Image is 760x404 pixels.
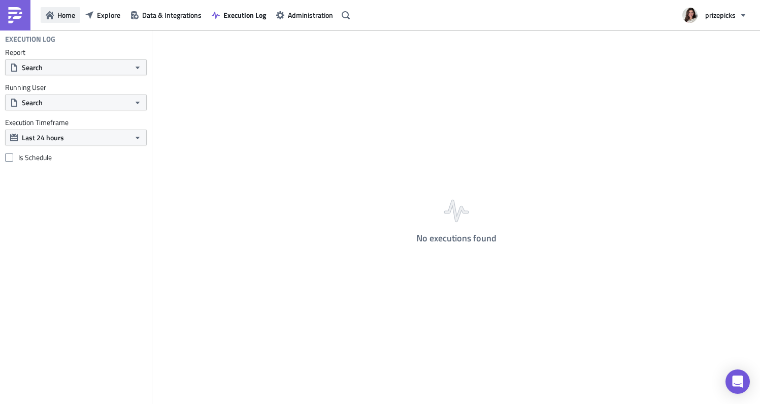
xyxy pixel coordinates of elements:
[207,7,271,23] button: Execution Log
[5,59,147,75] button: Search
[223,10,266,20] span: Execution Log
[22,62,43,73] span: Search
[22,97,43,108] span: Search
[725,369,750,394] div: Open Intercom Messenger
[5,130,147,145] button: Last 24 hours
[97,10,120,20] span: Explore
[416,233,497,243] h4: No executions found
[5,153,147,162] label: Is Schedule
[5,35,55,44] h4: Execution Log
[705,10,736,20] span: prizepicks
[5,83,147,92] label: Running User
[5,95,147,110] button: Search
[57,10,75,20] span: Home
[681,7,699,24] img: Avatar
[7,7,23,23] img: PushMetrics
[5,48,147,57] label: Report
[676,4,752,26] button: prizepicks
[22,132,64,143] span: Last 24 hours
[288,10,333,20] span: Administration
[5,118,147,127] label: Execution Timeframe
[80,7,125,23] button: Explore
[41,7,80,23] button: Home
[142,10,202,20] span: Data & Integrations
[271,7,338,23] button: Administration
[125,7,207,23] button: Data & Integrations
